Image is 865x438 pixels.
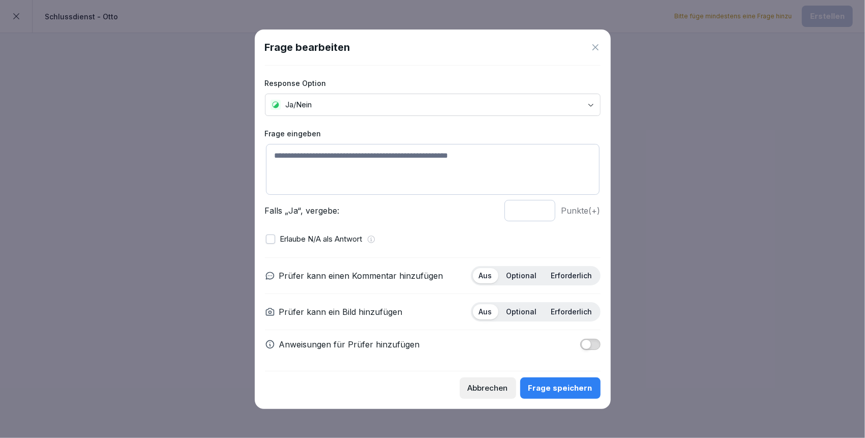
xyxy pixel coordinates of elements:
h1: Frage bearbeiten [265,40,350,55]
p: Erforderlich [551,307,592,316]
button: Abbrechen [460,377,516,399]
p: Optional [506,271,537,280]
p: Aus [479,271,492,280]
label: Frage eingeben [265,128,601,139]
p: Anweisungen für Prüfer hinzufügen [279,338,420,351]
p: Prüfer kann einen Kommentar hinzufügen [279,270,443,282]
p: Erforderlich [551,271,592,280]
div: Frage speichern [528,383,592,394]
button: Frage speichern [520,377,601,399]
p: Prüfer kann ein Bild hinzufügen [279,306,403,318]
p: Falls „Ja“, vergebe: [265,205,498,217]
p: Punkte (+) [561,205,601,217]
p: Optional [506,307,537,316]
label: Response Option [265,78,601,89]
p: Erlaube N/A als Antwort [280,233,363,245]
div: Abbrechen [468,383,508,394]
p: Aus [479,307,492,316]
